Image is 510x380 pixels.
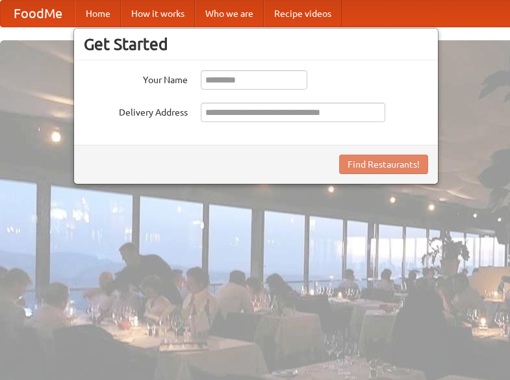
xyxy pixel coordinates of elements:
[84,103,188,119] label: Delivery Address
[264,1,342,27] a: Recipe videos
[339,155,428,174] button: Find Restaurants!
[75,1,121,27] a: Home
[84,34,428,54] h3: Get Started
[84,70,188,86] label: Your Name
[195,1,264,27] a: Who we are
[1,1,75,27] a: FoodMe
[121,1,195,27] a: How it works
